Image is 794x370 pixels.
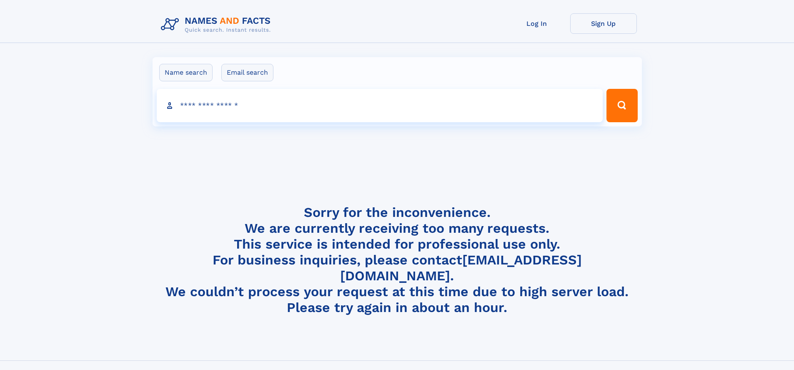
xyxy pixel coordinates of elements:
[158,13,278,36] img: Logo Names and Facts
[570,13,637,34] a: Sign Up
[503,13,570,34] a: Log In
[159,64,213,81] label: Name search
[340,252,582,284] a: [EMAIL_ADDRESS][DOMAIN_NAME]
[157,89,603,122] input: search input
[221,64,273,81] label: Email search
[158,204,637,316] h4: Sorry for the inconvenience. We are currently receiving too many requests. This service is intend...
[606,89,637,122] button: Search Button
